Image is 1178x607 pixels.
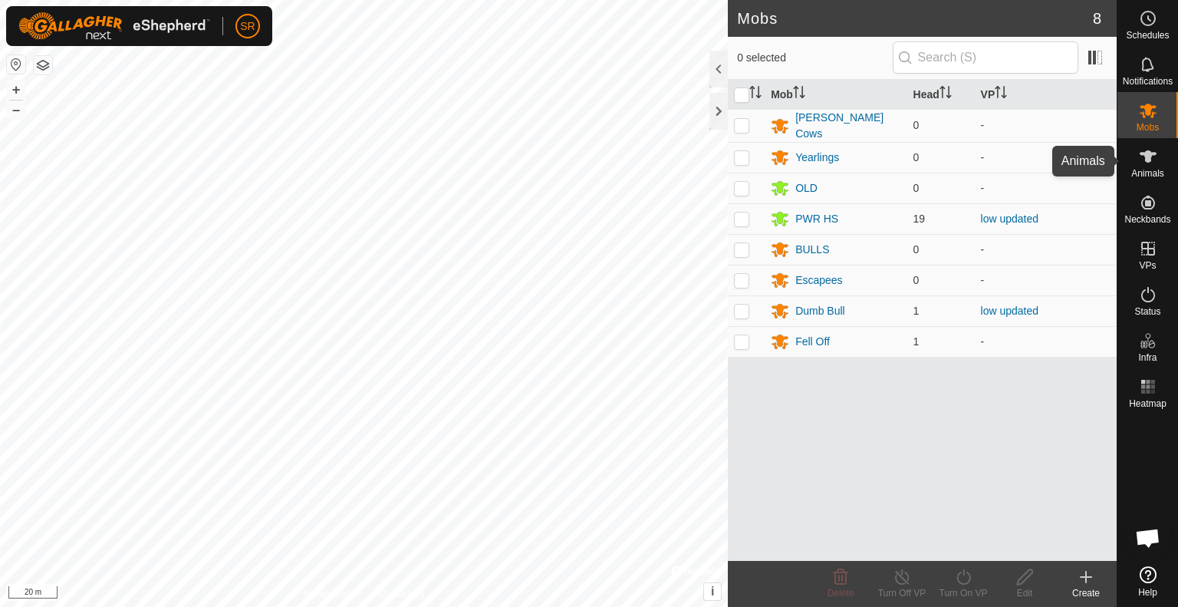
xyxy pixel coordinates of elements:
[737,50,892,66] span: 0 selected
[737,9,1093,28] h2: Mobs
[1139,261,1156,270] span: VPs
[7,81,25,99] button: +
[975,265,1117,295] td: -
[1123,77,1173,86] span: Notifications
[795,242,829,258] div: BULLS
[913,151,920,163] span: 0
[795,211,838,227] div: PWR HS
[828,588,854,599] span: Delete
[994,586,1055,600] div: Edit
[981,305,1039,317] a: low updated
[913,213,926,225] span: 19
[1129,399,1166,408] span: Heatmap
[304,587,361,601] a: Privacy Policy
[913,305,920,317] span: 1
[795,272,842,289] div: Escapees
[749,88,762,101] p-sorticon: Activate to sort
[975,142,1117,173] td: -
[711,585,714,598] span: i
[793,88,805,101] p-sorticon: Activate to sort
[907,80,975,110] th: Head
[795,334,830,350] div: Fell Off
[913,335,920,348] span: 1
[1124,215,1170,224] span: Neckbands
[975,80,1117,110] th: VP
[939,88,952,101] p-sorticon: Activate to sort
[18,12,210,40] img: Gallagher Logo
[913,182,920,194] span: 0
[981,213,1039,225] a: low updated
[1117,560,1178,603] a: Help
[893,41,1078,74] input: Search (S)
[995,88,1007,101] p-sorticon: Activate to sort
[1137,123,1159,132] span: Mobs
[1138,353,1157,362] span: Infra
[913,119,920,131] span: 0
[975,326,1117,357] td: -
[913,243,920,256] span: 0
[1131,169,1164,178] span: Animals
[913,274,920,286] span: 0
[975,234,1117,265] td: -
[379,587,424,601] a: Contact Us
[1126,31,1169,40] span: Schedules
[975,109,1117,142] td: -
[1125,515,1171,561] div: Open chat
[704,583,721,600] button: i
[871,586,933,600] div: Turn Off VP
[975,173,1117,203] td: -
[1134,307,1160,316] span: Status
[795,180,818,196] div: OLD
[7,55,25,74] button: Reset Map
[1138,588,1157,597] span: Help
[7,101,25,119] button: –
[1055,586,1117,600] div: Create
[795,150,839,166] div: Yearlings
[795,303,845,319] div: Dumb Bull
[1093,7,1101,30] span: 8
[34,56,52,74] button: Map Layers
[240,18,255,35] span: SR
[795,110,900,142] div: [PERSON_NAME] Cows
[765,80,907,110] th: Mob
[933,586,994,600] div: Turn On VP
